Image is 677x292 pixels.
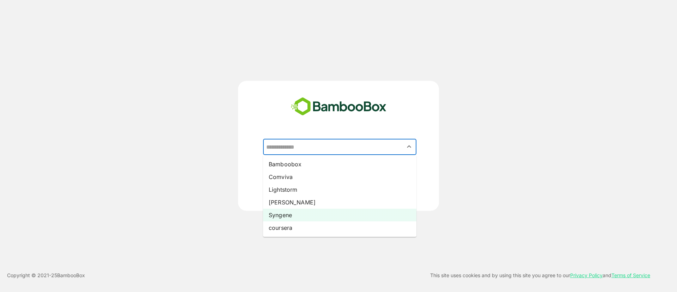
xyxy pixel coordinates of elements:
li: Lightstorm [263,183,416,196]
li: [PERSON_NAME] [263,196,416,209]
button: Close [404,142,414,151]
a: Privacy Policy [570,272,603,278]
img: bamboobox [287,95,390,118]
li: Bamboobox [263,158,416,171]
p: This site uses cookies and by using this site you agree to our and [430,271,650,280]
li: Comviva [263,171,416,183]
li: coursera [263,221,416,234]
p: Copyright © 2021- 25 BambooBox [7,271,85,280]
a: Terms of Service [611,272,650,278]
li: Syngene [263,209,416,221]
